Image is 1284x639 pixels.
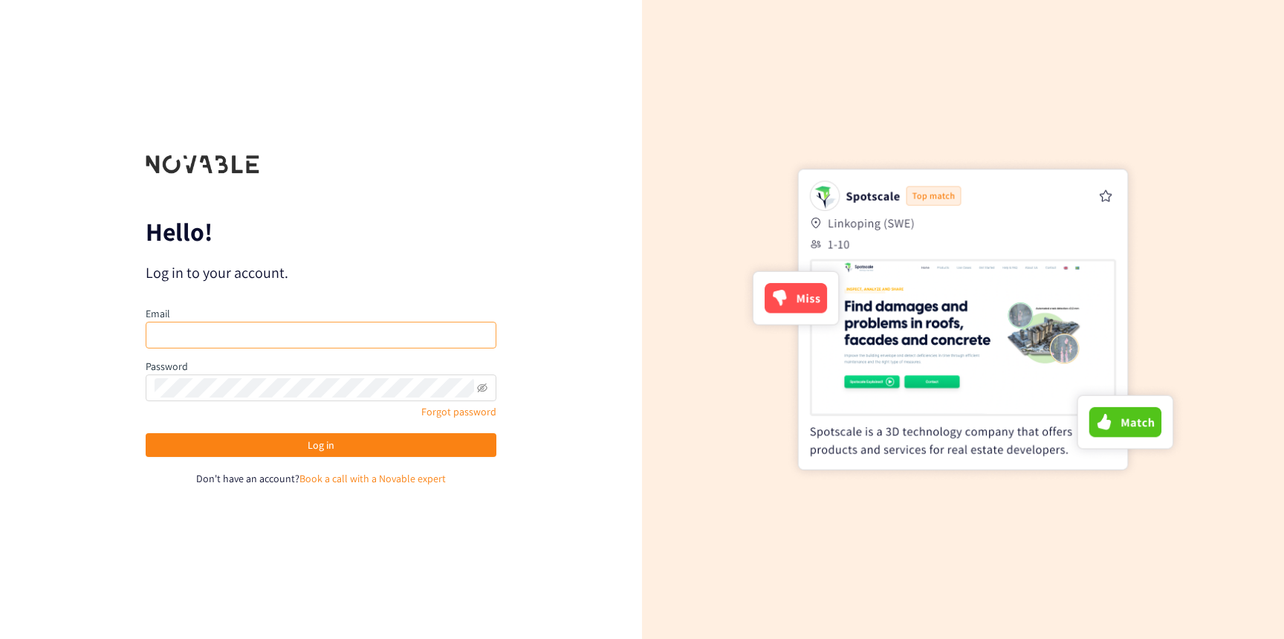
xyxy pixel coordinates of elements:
[146,307,170,320] label: Email
[146,220,496,244] p: Hello!
[477,383,487,393] span: eye-invisible
[146,262,496,283] p: Log in to your account.
[299,472,446,485] a: Book a call with a Novable expert
[1210,568,1284,639] iframe: Chat Widget
[308,437,334,453] span: Log in
[421,405,496,418] a: Forgot password
[146,433,496,457] button: Log in
[196,472,299,485] span: Don't have an account?
[146,360,188,373] label: Password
